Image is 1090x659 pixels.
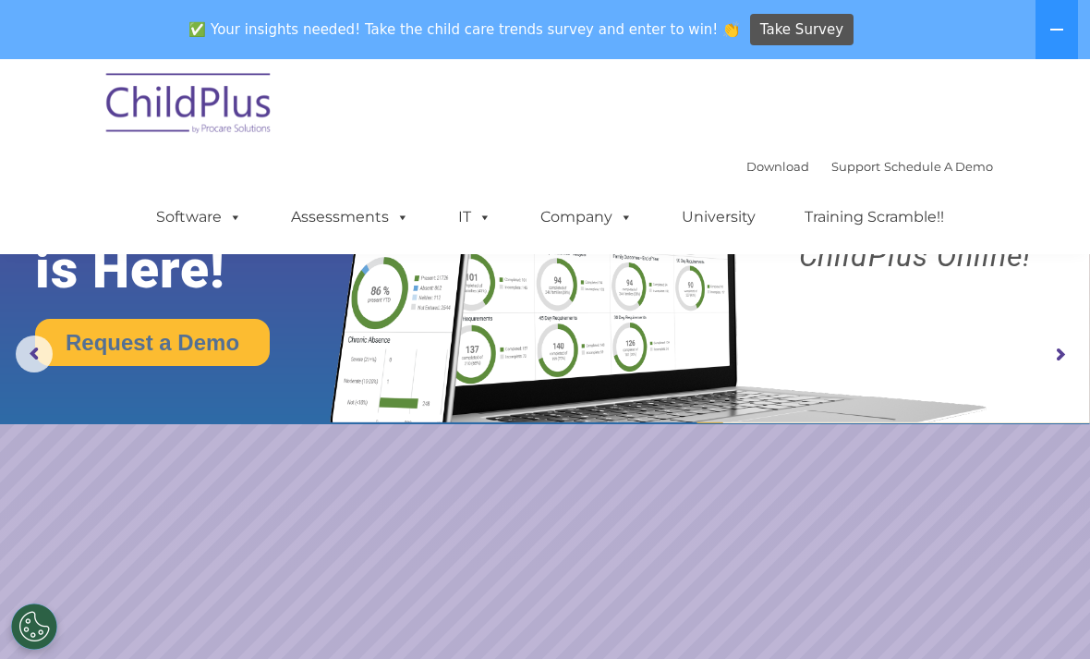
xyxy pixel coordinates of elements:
[884,159,993,174] a: Schedule A Demo
[750,14,854,46] a: Take Survey
[35,319,270,366] a: Request a Demo
[831,159,880,174] a: Support
[35,119,383,299] rs-layer: The Future of ChildPlus is Here!
[97,60,282,153] img: ChildPlus by Procare Solutions
[746,159,809,174] a: Download
[746,159,993,174] font: |
[440,199,510,236] a: IT
[272,199,428,236] a: Assessments
[522,199,651,236] a: Company
[138,199,260,236] a: Software
[786,199,963,236] a: Training Scramble!!
[753,131,1076,270] rs-layer: Boost your productivity and streamline your success in ChildPlus Online!
[760,14,843,46] span: Take Survey
[11,604,57,650] button: Cookies Settings
[182,12,747,48] span: ✅ Your insights needed! Take the child care trends survey and enter to win! 👏
[663,199,774,236] a: University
